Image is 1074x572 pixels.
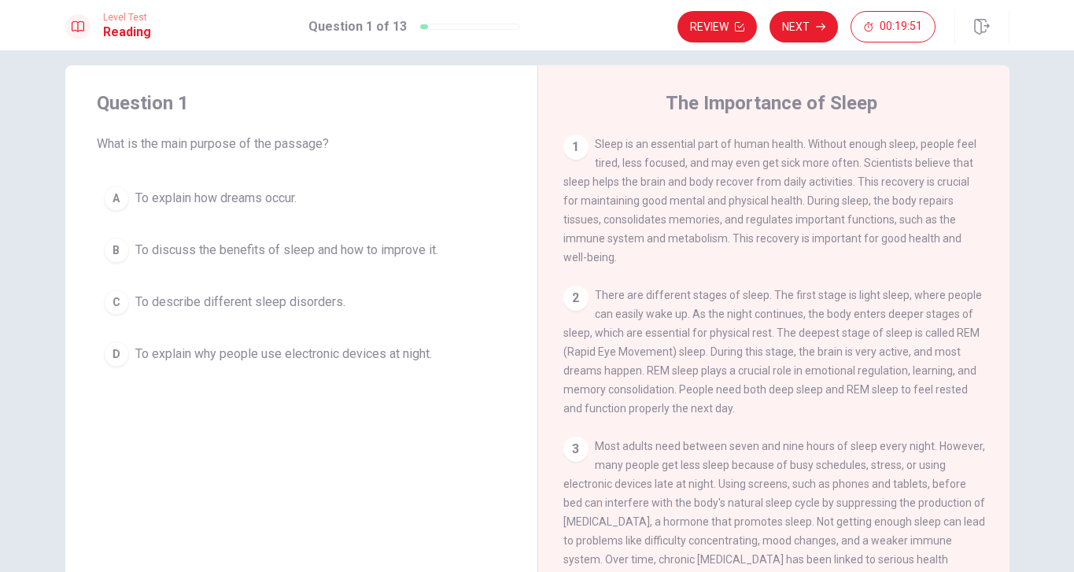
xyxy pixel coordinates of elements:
div: 3 [563,437,589,462]
span: To describe different sleep disorders. [135,293,345,312]
h4: Question 1 [97,90,506,116]
div: A [104,186,129,211]
span: To explain how dreams occur. [135,189,297,208]
button: Next [770,11,838,42]
span: To discuss the benefits of sleep and how to improve it. [135,241,438,260]
button: Review [677,11,757,42]
span: What is the main purpose of the passage? [97,135,506,153]
span: Sleep is an essential part of human health. Without enough sleep, people feel tired, less focused... [563,138,976,264]
span: Level Test [103,12,151,23]
span: 00:19:51 [880,20,922,33]
button: ATo explain how dreams occur. [97,179,506,218]
div: B [104,238,129,263]
h1: Reading [103,23,151,42]
h1: Question 1 of 13 [308,17,407,36]
button: BTo discuss the benefits of sleep and how to improve it. [97,231,506,270]
div: 1 [563,135,589,160]
div: C [104,290,129,315]
span: To explain why people use electronic devices at night. [135,345,432,363]
button: CTo describe different sleep disorders. [97,282,506,322]
h4: The Importance of Sleep [666,90,877,116]
span: There are different stages of sleep. The first stage is light sleep, where people can easily wake... [563,289,982,415]
div: D [104,341,129,367]
button: 00:19:51 [851,11,936,42]
button: DTo explain why people use electronic devices at night. [97,334,506,374]
div: 2 [563,286,589,311]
